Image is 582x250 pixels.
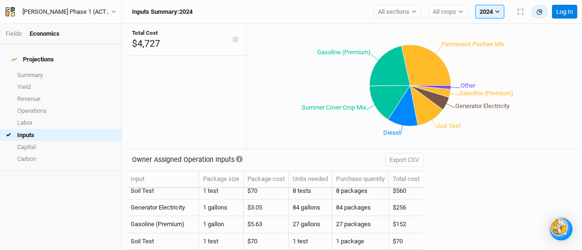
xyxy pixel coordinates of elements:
div: Open Intercom Messenger [550,218,572,240]
td: Soil Test [127,233,199,250]
h3: Inputs Summary: 2024 [132,8,193,16]
button: 2024 [475,5,504,19]
button: Export CSV [385,153,423,167]
th: Package cost [244,171,289,188]
button: All sections [374,5,421,19]
span: Total Cost [132,30,158,36]
button: All crops [429,5,468,19]
td: Gasoline (Premium) [127,216,199,233]
td: $560 [389,183,423,200]
h3: Owner Assigned Operation Inputs [132,156,235,164]
td: $70 [244,183,289,200]
th: Purchase quantity [332,171,389,188]
td: 1 test [199,233,244,250]
div: [PERSON_NAME] Phase 1 (ACTIVE 2024) [22,7,111,17]
div: Corbin Hill Phase 1 (ACTIVE 2024) [22,7,111,17]
td: 27 gallons [289,216,332,233]
th: Total cost [389,171,423,188]
td: 84 gallons [289,200,332,216]
span: All crops [433,7,456,17]
td: 1 test [289,233,332,250]
th: Input [127,171,199,188]
tspan: Gasoline (Premium) [459,90,513,97]
td: 1 gallon [199,216,244,233]
button: Log In [552,5,577,19]
tspan: Gasoline (Premium) [317,49,371,56]
div: Tooltip anchor [235,155,244,163]
td: 84 packages [332,200,389,216]
tspan: Diesel [383,129,400,136]
td: 8 packages [332,183,389,200]
td: Generator Electricity [127,200,199,216]
td: 1 test [199,183,244,200]
td: 1 package [332,233,389,250]
td: $256 [389,200,423,216]
span: All sections [378,7,409,17]
tspan: Generator Electricity [455,102,510,110]
a: Fields [6,30,22,37]
div: Projections [11,56,54,63]
td: $152 [389,216,423,233]
td: Soil Test [127,183,199,200]
td: $5.63 [244,216,289,233]
td: 1 gallons [199,200,244,216]
tspan: Summer Cover Crop Mix [302,104,367,111]
button: [PERSON_NAME] Phase 1 (ACTIVE 2024) [5,7,117,17]
td: 27 packages [332,216,389,233]
div: Economics [30,30,60,38]
td: $70 [389,233,423,250]
th: Units needed [289,171,332,188]
td: $3.05 [244,200,289,216]
tspan: Soil Test [437,122,460,130]
td: 8 tests [289,183,332,200]
th: Package size [199,171,244,188]
td: $70 [244,233,289,250]
span: $4,727 [132,38,160,49]
tspan: Other [460,82,476,89]
tspan: Permanent Pasture Mix [441,40,505,48]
